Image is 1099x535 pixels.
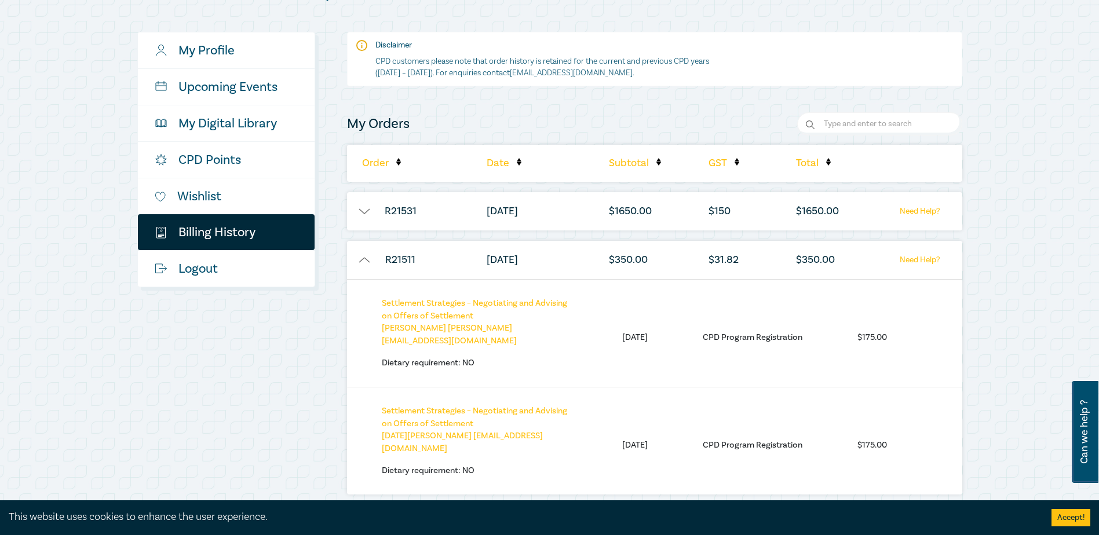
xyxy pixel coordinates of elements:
[703,331,802,344] li: CPD Program Registration
[375,56,732,79] p: CPD customers please note that order history is retained for the current and previous CPD years (...
[622,439,648,452] li: [DATE]
[1079,388,1090,476] span: Can we help ?
[797,112,962,135] input: Search
[603,192,676,230] li: $ 1650.00
[857,331,887,344] li: $ 175.00
[703,439,802,452] li: CPD Program Registration
[138,178,315,214] a: Wishlist
[481,241,576,279] li: [DATE]
[138,142,315,178] a: CPD Points
[462,465,474,476] span: no
[138,214,315,250] a: $Billing History
[347,241,454,279] li: R21511
[883,253,956,267] a: Need Help?
[9,510,1034,525] div: This website uses cookies to enhance the user experience.
[603,145,676,182] li: Subtotal
[138,251,315,287] a: Logout
[703,145,764,182] li: GST
[1051,509,1090,526] button: Accept cookies
[158,229,160,234] tspan: $
[382,297,567,347] p: [PERSON_NAME] [PERSON_NAME][EMAIL_ADDRESS][DOMAIN_NAME]
[382,464,567,477] p: Dietary requirement:
[603,241,676,279] li: $ 350.00
[883,204,956,219] a: Need Help?
[790,241,851,279] li: $ 350.00
[347,192,454,230] li: R21531
[703,241,764,279] li: $ 31.82
[382,405,567,455] p: [DATE][PERSON_NAME] [EMAIL_ADDRESS][DOMAIN_NAME]
[347,145,454,182] li: Order
[138,69,315,105] a: Upcoming Events
[510,68,633,78] a: [EMAIL_ADDRESS][DOMAIN_NAME]
[462,357,474,368] span: no
[347,115,410,133] h4: My Orders
[790,192,851,230] li: $ 1650.00
[375,40,412,50] strong: Disclaimer
[790,145,851,182] li: Total
[382,357,567,369] p: Dietary requirement:
[622,331,648,344] li: [DATE]
[382,298,567,321] a: Settlement Strategies – Negotiating and Advising on Offers of Settlement
[481,192,576,230] li: [DATE]
[703,192,764,230] li: $ 150
[138,32,315,68] a: My Profile
[382,405,567,429] a: Settlement Strategies – Negotiating and Advising on Offers of Settlement
[138,105,315,141] a: My Digital Library
[481,145,576,182] li: Date
[857,439,887,452] li: $ 175.00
